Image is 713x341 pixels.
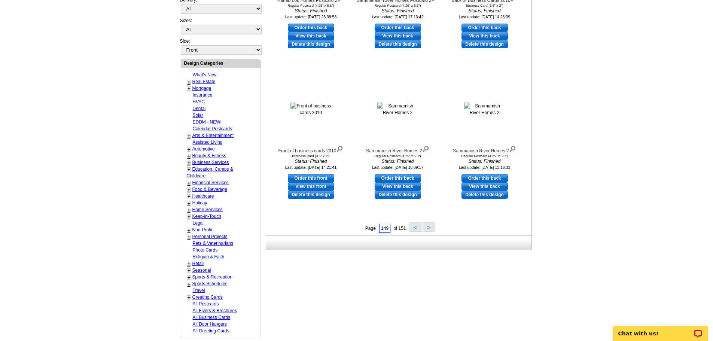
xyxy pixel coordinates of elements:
a: Greeting Cards [192,295,223,300]
a: Seasonal [192,268,211,273]
a: + [188,153,191,159]
a: All Business Cards [193,315,231,320]
button: < [409,222,421,232]
div: Sammamish River Homes 2 [444,144,526,154]
a: Real Estate [192,79,216,84]
iframe: LiveChat chat widget [608,317,713,341]
a: + [188,194,191,200]
a: Delete this design [288,40,334,48]
div: Business Card (3.5" x 2") [444,4,526,7]
a: + [188,281,191,287]
a: Business Services [192,160,229,165]
div: Sizes: [180,17,261,38]
div: Business Card (3.5" x 2") [270,154,352,158]
a: Keep-in-Touch [192,214,221,219]
a: + [188,295,191,301]
small: Last update: [DATE] 17:13:42 [372,15,424,19]
a: Financial Services [192,180,229,185]
a: + [188,79,191,85]
a: use this design [288,24,334,32]
a: Religion & Faith [193,254,225,259]
i: Status: Finished [444,158,526,165]
a: Retail [192,261,204,266]
img: Sammamish River Homes 2 [464,103,505,116]
img: Front of business cards 2010 [290,103,332,116]
div: Regular Postcard (4.25" x 5.6") [270,4,352,7]
button: > [423,222,435,232]
a: use this design [375,24,421,32]
div: Design Categories [181,60,260,67]
a: Arts & Entertainment [192,133,234,138]
div: Side: [180,38,261,55]
a: + [188,261,191,267]
img: view design details [422,144,429,152]
a: Healthcare [192,194,214,199]
small: Last update: [DATE] 14:21:41 [285,165,337,170]
a: + [188,234,191,240]
a: Holiday [192,200,207,205]
img: view design details [509,144,516,152]
a: + [188,187,191,193]
small: Last update: [DATE] 13:16:33 [459,165,511,170]
a: View this back [375,182,421,191]
a: Home Services [192,207,223,212]
a: EDDM - NEW! [193,119,222,125]
a: All Flyers & Brochures [193,308,237,313]
a: + [188,146,191,152]
a: Sports & Recreation [192,274,232,280]
a: View this back [375,32,421,40]
a: Travel [193,288,205,293]
a: View this back [461,32,508,40]
a: Delete this design [375,191,421,199]
a: Delete this design [461,191,508,199]
small: Last update: [DATE] 14:26:39 [459,15,511,19]
a: Photo Cards [193,247,218,253]
a: use this design [461,24,508,32]
a: Education, Camps & Childcare [187,167,233,179]
a: View this back [461,182,508,191]
a: View this front [288,182,334,191]
a: + [188,160,191,166]
a: + [188,167,191,173]
a: Delete this design [288,191,334,199]
img: Sammamish River Homes 2 [377,103,418,116]
i: Status: Finished [357,158,439,165]
a: + [188,214,191,220]
a: Food & Beverage [192,187,227,192]
span: Page [365,226,376,231]
a: Beauty & Fitness [192,153,226,158]
a: All Door Hangers [193,322,227,327]
a: Mortgage [192,86,211,91]
a: All Postcards [193,301,219,307]
a: Personal Projects [192,234,228,239]
a: Pets & Veterinarians [193,241,234,246]
a: View this back [288,32,334,40]
a: use this design [461,174,508,182]
a: + [188,207,191,213]
i: Status: Finished [444,7,526,14]
a: Delete this design [375,40,421,48]
a: + [188,227,191,233]
div: Sammamish River Homes 2 [357,144,439,154]
div: Regular Postcard (4.25" x 5.6") [357,154,439,158]
a: use this design [375,174,421,182]
small: Last update: [DATE] 18:09:17 [372,165,424,170]
a: use this design [288,174,334,182]
a: What's New [193,72,217,77]
a: + [188,200,191,206]
div: Regular Postcard (4.25" x 5.6") [357,4,439,7]
i: Status: Finished [357,7,439,14]
small: Last update: [DATE] 23:38:58 [285,15,337,19]
a: + [188,133,191,139]
img: view design details [336,144,343,152]
a: Automotive [192,146,215,152]
a: Assisted Living [193,140,223,145]
a: Non-Profit [192,227,213,232]
i: Status: Finished [270,7,352,14]
a: + [188,274,191,280]
a: + [188,86,191,92]
a: Calendar Postcards [193,126,232,131]
i: Status: Finished [270,158,352,165]
a: All Greeting Cards [193,328,229,334]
